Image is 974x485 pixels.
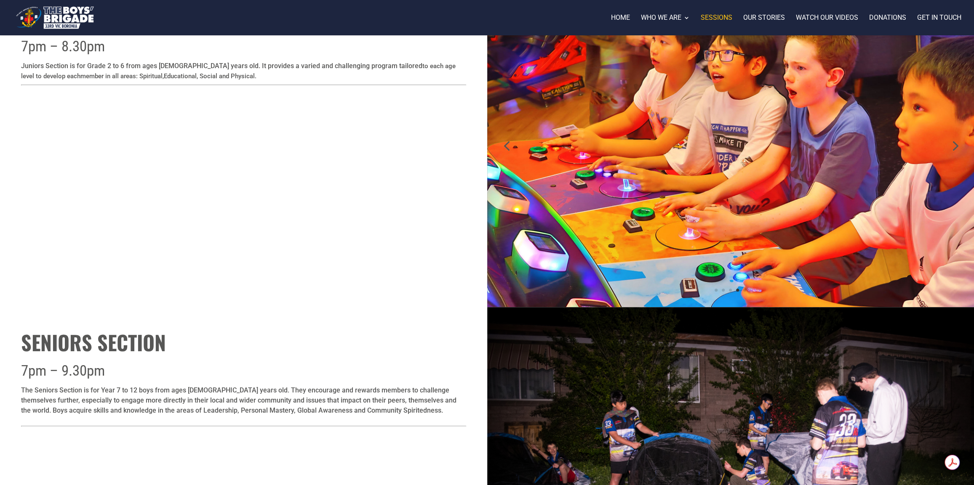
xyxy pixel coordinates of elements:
a: Who we are [641,15,690,35]
span: member in all areas: Spiritual, [80,72,164,80]
img: The Boys' Brigade 33rd Vic Boronia [14,4,96,31]
span: Educational, Social and Physical. [164,72,256,80]
a: Our stories [743,15,785,35]
h1: Seniors Section [21,328,466,360]
a: 1 [715,289,718,292]
a: Get in touch [917,15,961,35]
a: Sessions [701,15,732,35]
a: 4 [736,289,739,292]
a: Watch our videos [796,15,858,35]
a: 5 [743,289,746,292]
h3: 7pm – 9.30pm [21,360,466,385]
a: Home [611,15,630,35]
p: The Seniors Section is for Year 7 to 12 boys from ages [DEMOGRAPHIC_DATA] years old. They encoura... [21,385,466,422]
p: Juniors Section is for Grade 2 to 6 from ages [DEMOGRAPHIC_DATA] years old. It provides a varied ... [21,61,466,81]
h3: 7pm – 8.30pm [21,36,466,61]
a: 2 [722,289,725,292]
a: Donations [869,15,906,35]
a: 3 [729,289,732,292]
